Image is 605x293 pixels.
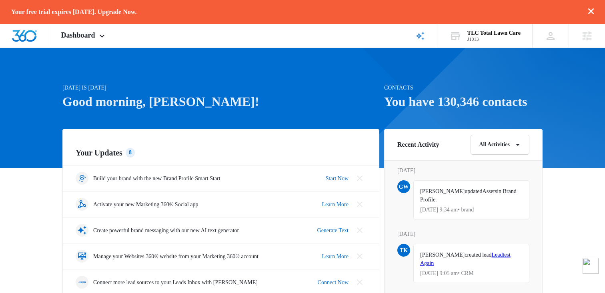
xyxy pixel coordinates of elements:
h2: Your Updates [76,147,366,159]
h6: Recent Activity [397,140,439,149]
a: Start Now [326,174,349,183]
a: Brand Profile Wizard [403,24,437,48]
span: [PERSON_NAME] [420,188,465,194]
button: Close [353,276,366,289]
div: Dashboard [49,24,119,48]
p: [DATE] 9:34 am • brand [420,207,523,213]
h1: You have 130,346 contacts [384,92,543,111]
span: TK [397,244,410,257]
span: GW [397,180,410,193]
button: Close [353,198,366,211]
div: account name [467,30,521,36]
a: Learn More [322,200,349,209]
p: Connect more lead sources to your Leads Inbox with [PERSON_NAME] [93,278,258,287]
p: Your free trial expires [DATE]. Upgrade Now. [11,8,136,16]
div: account id [467,36,521,42]
button: Close [353,250,366,263]
span: Assets [483,188,497,194]
p: Build your brand with the new Brand Profile Smart Start [93,174,220,183]
p: Manage your Websites 360® website from your Marketing 360® account [93,252,258,261]
a: Leadtest Again [420,252,511,266]
p: Activate your new Marketing 360® Social app [93,200,198,209]
span: Dashboard [61,31,95,40]
button: All Activities [471,135,529,155]
a: Connect Now [318,278,349,287]
a: Learn More [322,252,349,261]
span: [PERSON_NAME] [420,252,465,258]
p: Create powerful brand messaging with our new AI text generator [93,226,239,235]
p: [DATE] [397,230,529,238]
p: [DATE] 9:05 am • CRM [420,271,523,276]
span: created lead [465,252,491,258]
div: 8 [126,148,135,157]
button: Close [353,224,366,237]
p: [DATE] [397,166,529,175]
button: dismiss this dialog [588,8,594,16]
span: updated [465,188,482,194]
p: Contacts [384,84,543,92]
h1: Good morning, [PERSON_NAME]! [62,92,379,111]
a: Generate Text [317,226,349,235]
p: [DATE] is [DATE] [62,84,379,92]
button: Close [353,172,366,185]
